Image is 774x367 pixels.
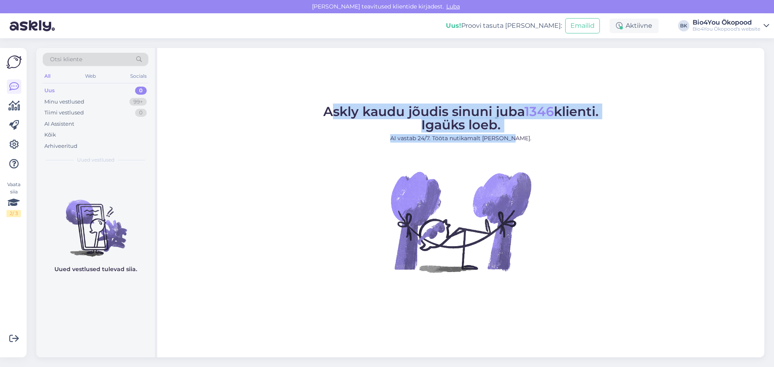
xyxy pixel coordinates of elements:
[565,18,600,33] button: Emailid
[6,181,21,217] div: Vaata siia
[693,19,769,32] a: Bio4You ÖkopoodBio4You Ökopood's website
[678,20,689,31] div: BK
[44,120,74,128] div: AI Assistent
[610,19,659,33] div: Aktiivne
[135,109,147,117] div: 0
[44,142,77,150] div: Arhiveeritud
[129,98,147,106] div: 99+
[83,71,98,81] div: Web
[323,134,599,143] p: AI vastab 24/7. Tööta nutikamalt [PERSON_NAME].
[135,87,147,95] div: 0
[43,71,52,81] div: All
[54,265,137,274] p: Uued vestlused tulevad siia.
[446,21,562,31] div: Proovi tasuta [PERSON_NAME]:
[6,54,22,70] img: Askly Logo
[50,55,82,64] span: Otsi kliente
[77,156,114,164] span: Uued vestlused
[446,22,461,29] b: Uus!
[44,131,56,139] div: Kõik
[524,104,554,119] span: 1346
[6,210,21,217] div: 2 / 3
[44,98,84,106] div: Minu vestlused
[44,109,84,117] div: Tiimi vestlused
[693,19,760,26] div: Bio4You Ökopood
[36,185,155,258] img: No chats
[444,3,462,10] span: Luba
[388,149,533,294] img: No Chat active
[323,104,599,133] span: Askly kaudu jõudis sinuni juba klienti. Igaüks loeb.
[693,26,760,32] div: Bio4You Ökopood's website
[44,87,55,95] div: Uus
[129,71,148,81] div: Socials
